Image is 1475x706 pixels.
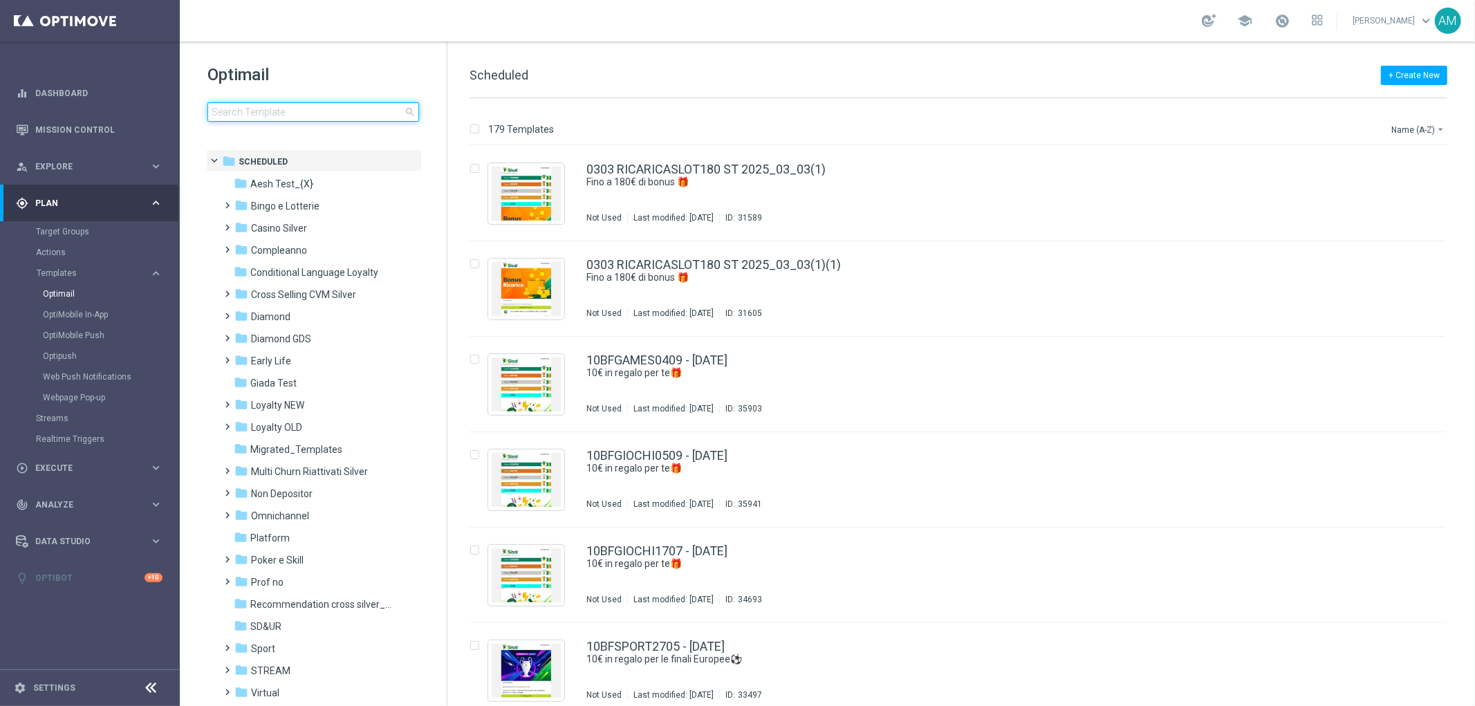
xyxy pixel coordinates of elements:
div: Press SPACE to select this row. [456,146,1472,241]
button: Templates keyboard_arrow_right [36,268,163,279]
div: Plan [16,197,149,210]
span: Plan [35,199,149,207]
a: Realtime Triggers [36,434,144,445]
span: Scheduled [239,156,288,168]
span: Compleanno [251,244,307,257]
span: Templates [37,269,136,277]
div: Data Studio keyboard_arrow_right [15,536,163,547]
div: Realtime Triggers [36,429,178,449]
i: arrow_drop_down [1435,124,1446,135]
div: 33497 [738,689,762,700]
i: play_circle_outline [16,462,28,474]
img: 33497.jpeg [492,644,561,698]
a: 0303 RICARICASLOT180 ST 2025_03_03(1) [586,163,826,176]
i: lightbulb [16,572,28,584]
i: folder [234,243,248,257]
a: 10BFGIOCHI0509 - [DATE] [586,449,727,462]
div: ID: [719,499,762,510]
div: Not Used [586,499,622,510]
div: Mission Control [15,124,163,136]
div: Optibot [16,559,163,596]
div: ID: [719,212,762,223]
i: keyboard_arrow_right [149,196,163,210]
div: track_changes Analyze keyboard_arrow_right [15,499,163,510]
div: Webpage Pop-up [43,387,178,408]
i: keyboard_arrow_right [149,267,163,280]
span: SD&UR [250,620,281,633]
a: 10€ in regalo per te🎁 [586,366,1356,380]
span: Non Depositor [251,487,313,500]
div: Not Used [586,212,622,223]
div: Target Groups [36,221,178,242]
div: Last modified: [DATE] [628,594,719,605]
a: 10BFGAMES0409 - [DATE] [586,354,727,366]
span: Prof no [251,576,284,588]
div: Not Used [586,594,622,605]
div: Press SPACE to select this row. [456,241,1472,337]
div: 35941 [738,499,762,510]
img: 31589.jpeg [492,167,561,221]
span: Loyalty NEW [251,399,304,411]
span: Early Life [251,355,291,367]
div: Last modified: [DATE] [628,689,719,700]
a: Mission Control [35,111,163,148]
a: Target Groups [36,226,144,237]
div: ID: [719,689,762,700]
div: Fino a 180€ di bonus 🎁​ [586,176,1388,189]
div: 35903 [738,403,762,414]
span: search [405,106,416,118]
i: folder [234,353,248,367]
div: Last modified: [DATE] [628,308,719,319]
span: Execute [35,464,149,472]
button: lightbulb Optibot +10 [15,573,163,584]
i: folder [234,221,248,234]
a: 10BFGIOCHI1707 - [DATE] [586,545,727,557]
i: gps_fixed [16,197,28,210]
i: folder [234,375,248,389]
img: 31605.jpeg [492,262,561,316]
div: ID: [719,403,762,414]
span: Conditional Language Loyalty [250,266,378,279]
span: Aesh Test_{X} [250,178,313,190]
a: Webpage Pop-up [43,392,144,403]
a: [PERSON_NAME]keyboard_arrow_down [1351,10,1435,31]
a: Fino a 180€ di bonus 🎁​ [586,271,1356,284]
i: equalizer [16,87,28,100]
div: Web Push Notifications [43,366,178,387]
i: folder [234,619,248,633]
div: Data Studio [16,535,149,548]
span: Diamond GDS [251,333,311,345]
span: Bingo e Lotterie [251,200,319,212]
div: Templates [37,269,149,277]
button: person_search Explore keyboard_arrow_right [15,161,163,172]
button: equalizer Dashboard [15,88,163,99]
div: 31605 [738,308,762,319]
div: OptiMobile Push [43,325,178,346]
i: folder [234,464,248,478]
div: Execute [16,462,149,474]
div: ID: [719,308,762,319]
div: Press SPACE to select this row. [456,432,1472,528]
div: +10 [145,573,163,582]
i: folder [234,176,248,190]
div: Dashboard [16,75,163,111]
button: Name (A-Z)arrow_drop_down [1390,121,1447,138]
i: folder [234,309,248,323]
i: folder [234,508,248,522]
i: folder [234,575,248,588]
a: Optipush [43,351,144,362]
i: folder [234,398,248,411]
span: Sport [251,642,275,655]
i: folder [234,287,248,301]
div: Explore [16,160,149,173]
div: Optipush [43,346,178,366]
button: play_circle_outline Execute keyboard_arrow_right [15,463,163,474]
i: folder [234,685,248,699]
input: Search Template [207,102,419,122]
i: keyboard_arrow_right [149,535,163,548]
i: folder [234,597,248,611]
i: track_changes [16,499,28,511]
a: 10€ in regalo per te🎁 [586,557,1356,570]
